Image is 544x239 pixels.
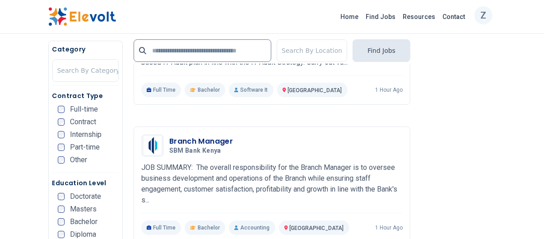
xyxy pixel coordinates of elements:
input: Internship [58,131,65,138]
a: SBM Bank KenyaBranch ManagerSBM Bank KenyaJOB SUMMARY: The overall responsibility for the Branch ... [141,134,403,235]
a: Home [337,9,363,24]
button: Z [474,6,493,24]
span: Contract [70,118,96,126]
span: Other [70,156,87,164]
span: SBM Bank Kenya [169,147,221,155]
span: Internship [70,131,102,138]
input: Diploma [58,231,65,238]
img: Elevolt [48,7,116,26]
input: Part-time [58,144,65,151]
p: Accounting [229,220,275,235]
span: Masters [70,206,97,213]
p: Z [480,4,486,27]
span: Bachelor [198,224,220,231]
span: Doctorate [70,193,101,200]
a: Find Jobs [363,9,400,24]
h5: Contract Type [52,91,119,100]
iframe: Chat Widget [499,196,544,239]
input: Bachelor [58,218,65,225]
input: Other [58,156,65,164]
input: Doctorate [58,193,65,200]
p: 1 hour ago [375,224,403,231]
h5: Education Level [52,178,119,187]
input: Full-time [58,106,65,113]
span: Diploma [70,231,96,238]
span: Bachelor [198,86,220,94]
input: Masters [58,206,65,213]
h5: Category [52,45,119,54]
button: Find Jobs [353,39,410,62]
input: Contract [58,118,65,126]
span: Part-time [70,144,100,151]
a: Resources [400,9,439,24]
img: SBM Bank Kenya [144,136,162,155]
p: 1 hour ago [375,86,403,94]
p: Full Time [141,83,181,97]
h3: Branch Manager [169,136,233,147]
span: Full-time [70,106,98,113]
p: Full Time [141,220,181,235]
span: [GEOGRAPHIC_DATA] [290,225,344,231]
p: Software It [229,83,273,97]
a: Contact [439,9,469,24]
p: JOB SUMMARY: The overall responsibility for the Branch Manager is to oversee business development... [141,162,403,206]
span: Bachelor [70,218,98,225]
span: [GEOGRAPHIC_DATA] [288,87,342,94]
